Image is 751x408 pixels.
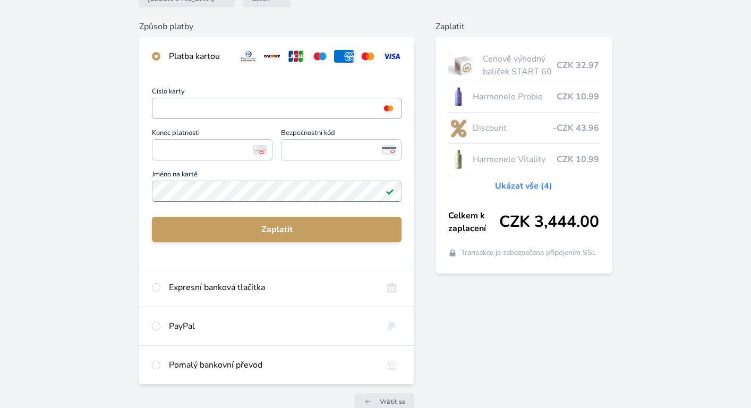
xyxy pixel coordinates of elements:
[495,180,552,192] a: Ukázat vše (4)
[473,153,557,166] span: Harmonelo Vitality
[160,223,393,236] span: Zaplatit
[286,50,306,63] img: jcb.svg
[557,153,599,166] span: CZK 10.99
[381,104,396,113] img: mc
[157,101,397,116] iframe: Iframe pro číslo karty
[152,171,402,181] span: Jméno na kartě
[169,320,373,333] div: PayPal
[286,142,397,157] iframe: Iframe pro bezpečnostní kód
[473,90,557,103] span: Harmonelo Probio
[483,53,557,78] span: Cenově výhodný balíček START 60
[139,20,414,33] h6: Způsob platby
[281,130,402,139] span: Bezpečnostní kód
[358,50,378,63] img: mc.svg
[152,130,272,139] span: Konec platnosti
[557,59,599,72] span: CZK 32.97
[382,281,402,294] img: onlineBanking_CZ.svg
[461,248,596,258] span: Transakce je zabezpečena připojením SSL
[253,145,267,155] img: Konec platnosti
[553,122,599,134] span: -CZK 43.96
[152,181,402,202] input: Jméno na kartěPlatné pole
[382,50,402,63] img: visa.svg
[382,320,402,333] img: paypal.svg
[169,281,373,294] div: Expresní banková tlačítka
[386,187,394,195] img: Platné pole
[448,146,468,173] img: CLEAN_VITALITY_se_stinem_x-lo.jpg
[382,359,402,371] img: bankTransfer_IBAN.svg
[473,122,553,134] span: Discount
[448,209,499,235] span: Celkem k zaplacení
[448,115,468,141] img: discount-lo.png
[262,50,282,63] img: discover.svg
[380,397,406,406] span: Vrátit se
[169,50,230,63] div: Platba kartou
[310,50,330,63] img: maestro.svg
[436,20,612,33] h6: Zaplatit
[238,50,258,63] img: diners.svg
[334,50,354,63] img: amex.svg
[448,83,468,110] img: CLEAN_PROBIO_se_stinem_x-lo.jpg
[169,359,373,371] div: Pomalý bankovní převod
[152,88,402,98] span: Číslo karty
[557,90,599,103] span: CZK 10.99
[499,212,599,232] span: CZK 3,444.00
[448,52,479,79] img: start.jpg
[157,142,268,157] iframe: Iframe pro datum vypršení platnosti
[152,217,402,242] button: Zaplatit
